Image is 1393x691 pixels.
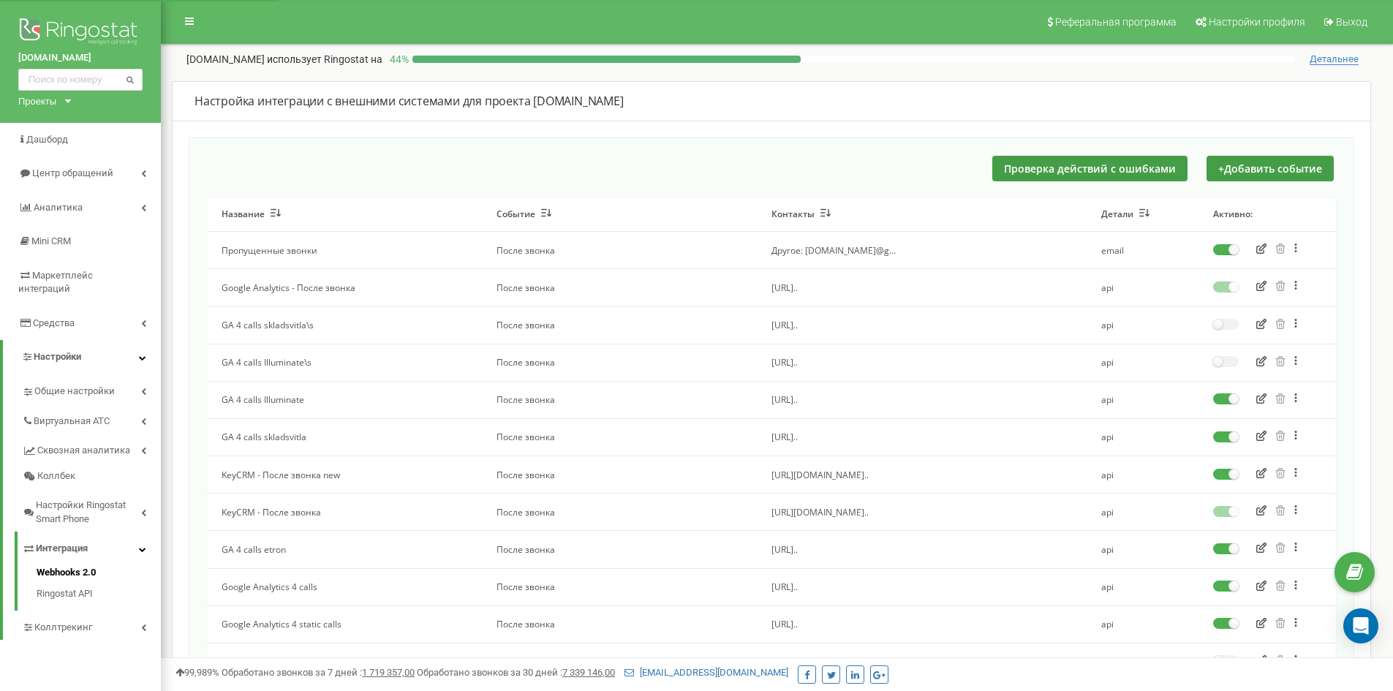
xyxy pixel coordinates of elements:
[34,385,115,399] span: Общие настройки
[31,235,71,246] span: Mini CRM
[37,584,161,601] a: Ringostat API
[482,531,757,568] td: После звонка
[267,53,382,65] span: использует Ringostat на
[771,655,869,668] span: [URL][DOMAIN_NAME]..
[1087,232,1198,269] td: email
[22,404,161,434] a: Виртуальная АТС
[771,244,896,257] span: Другое: [DOMAIN_NAME]@g...
[1336,16,1367,28] span: Выход
[37,469,75,483] span: Коллбек
[624,667,788,678] a: [EMAIL_ADDRESS][DOMAIN_NAME]
[1087,306,1198,344] td: api
[1087,381,1198,418] td: api
[771,581,798,593] span: [URL]..
[1207,156,1334,181] button: +Добавить событие
[34,351,81,362] span: Настройки
[207,605,482,643] td: Google Analytics 4 static calls
[482,456,757,494] td: После звонка
[26,134,68,145] span: Дашборд
[207,306,482,344] td: GA 4 calls skladsvitla\s
[482,494,757,531] td: После звонка
[18,51,143,65] a: [DOMAIN_NAME]
[382,52,412,67] p: 44 %
[482,344,757,381] td: После звонка
[207,456,482,494] td: KeyCRM - После звонка new
[482,306,757,344] td: После звонка
[1310,53,1359,65] span: Детальнее
[207,568,482,605] td: Google Analytics 4 calls
[22,611,161,641] a: Коллтрекинг
[1343,608,1378,643] div: Open Intercom Messenger
[222,667,415,678] span: Обработано звонков за 7 дней :
[207,344,482,381] td: GA 4 calls Illuminate\s
[771,618,798,630] span: [URL]..
[771,208,831,220] button: Контакты
[1087,344,1198,381] td: api
[482,605,757,643] td: После звонка
[207,232,482,269] td: Пропущенные звонки
[207,494,482,531] td: KeyCRM - После звонка
[482,381,757,418] td: После звонка
[771,506,869,518] span: [URL][DOMAIN_NAME]..
[18,270,93,295] span: Маркетплейс интеграций
[18,69,143,91] input: Поиск по номеру
[37,566,161,584] a: Webhooks 2.0
[207,418,482,456] td: GA 4 calls skladsvitla
[1055,16,1177,28] span: Реферальная программа
[1087,494,1198,531] td: api
[22,434,161,464] a: Сквозная аналитика
[37,444,130,458] span: Сквозная аналитика
[18,15,143,51] img: Ringostat logo
[1087,568,1198,605] td: api
[771,469,869,481] span: [URL][DOMAIN_NAME]..
[1087,605,1198,643] td: api
[562,667,615,678] u: 7 339 146,00
[186,52,382,67] p: [DOMAIN_NAME]
[175,667,219,678] span: 99,989%
[482,232,757,269] td: После звонка
[771,282,798,294] span: [URL]..
[207,381,482,418] td: GA 4 calls Illuminate
[362,667,415,678] u: 1 719 357,00
[36,542,88,556] span: Интеграция
[1209,16,1305,28] span: Настройки профиля
[1087,531,1198,568] td: api
[207,531,482,568] td: GA 4 calls etron
[1087,643,1198,680] td: api
[207,269,482,306] td: Google Analytics - После звонка
[417,667,615,678] span: Обработано звонков за 30 дней :
[771,543,798,556] span: [URL]..
[36,499,141,526] span: Настройки Ringostat Smart Phone
[771,431,798,443] span: [URL]..
[1213,208,1253,220] button: Активно:
[22,374,161,404] a: Общие настройки
[222,208,281,220] button: Название
[992,156,1188,181] button: Проверка действий с ошибками
[34,202,83,213] span: Аналитика
[1087,418,1198,456] td: api
[482,643,757,680] td: Перед звонком
[771,319,798,331] span: [URL]..
[32,167,113,178] span: Центр обращений
[3,340,161,374] a: Настройки
[482,269,757,306] td: После звонка
[771,393,798,406] span: [URL]..
[22,464,161,489] a: Коллбек
[22,532,161,562] a: Интеграция
[497,208,551,220] button: Событие
[771,356,798,369] span: [URL]..
[33,317,75,328] span: Средства
[207,643,482,680] td: Перед звонком метки
[22,488,161,532] a: Настройки Ringostat Smart Phone
[195,93,1348,110] div: Настройка интеграции с внешними системами для проекта [DOMAIN_NAME]
[34,621,92,635] span: Коллтрекинг
[18,94,56,108] div: Проекты
[34,415,110,428] span: Виртуальная АТС
[482,568,757,605] td: После звонка
[1101,208,1149,220] button: Детали
[1087,269,1198,306] td: api
[1087,456,1198,494] td: api
[482,418,757,456] td: После звонка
